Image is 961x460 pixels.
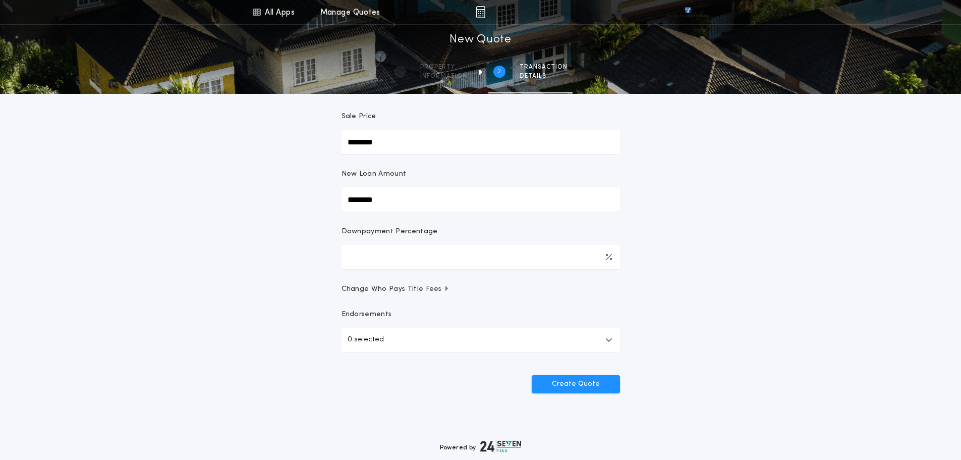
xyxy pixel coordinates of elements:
p: Downpayment Percentage [342,227,438,237]
input: Sale Price [342,130,620,154]
h2: 2 [497,68,501,76]
span: information [420,72,467,80]
button: Create Quote [532,375,620,393]
p: Sale Price [342,112,376,122]
p: New Loan Amount [342,169,407,179]
img: img [476,6,485,18]
img: logo [480,440,522,452]
span: details [520,72,568,80]
button: Change Who Pays Title Fees [342,284,620,294]
input: New Loan Amount [342,187,620,212]
img: vs-icon [666,7,709,17]
p: Endorsements [342,310,620,320]
span: Transaction [520,63,568,71]
div: Powered by [440,440,522,452]
h1: New Quote [449,32,511,48]
span: Property [420,63,467,71]
p: 0 selected [348,334,384,346]
input: Downpayment Percentage [342,245,620,269]
span: Change Who Pays Title Fees [342,284,450,294]
button: 0 selected [342,328,620,352]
